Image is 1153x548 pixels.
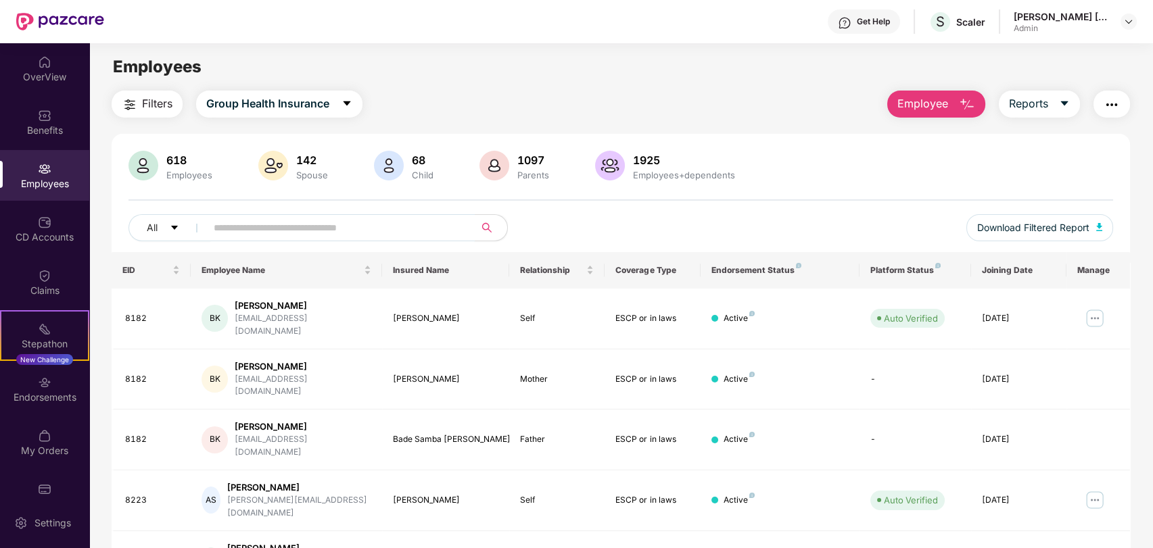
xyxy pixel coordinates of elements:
img: svg+xml;base64,PHN2ZyB4bWxucz0iaHR0cDovL3d3dy53My5vcmcvMjAwMC9zdmciIHdpZHRoPSI4IiBoZWlnaHQ9IjgiIH... [749,311,755,316]
span: caret-down [1059,98,1070,110]
div: [DATE] [982,373,1056,386]
div: [PERSON_NAME] [393,494,498,507]
img: manageButton [1084,489,1106,511]
span: Download Filtered Report [977,220,1089,235]
img: svg+xml;base64,PHN2ZyBpZD0iSG9tZSIgeG1sbnM9Imh0dHA6Ly93d3cudzMub3JnLzIwMDAvc3ZnIiB3aWR0aD0iMjAiIG... [38,55,51,69]
div: BK [202,426,228,453]
span: Employee Name [202,265,360,276]
span: Reports [1009,95,1048,112]
span: Group Health Insurance [206,95,329,112]
span: Employee [897,95,948,112]
img: svg+xml;base64,PHN2ZyB4bWxucz0iaHR0cDovL3d3dy53My5vcmcvMjAwMC9zdmciIHhtbG5zOnhsaW5rPSJodHRwOi8vd3... [1096,223,1103,231]
div: Get Help [857,16,890,27]
img: svg+xml;base64,PHN2ZyB4bWxucz0iaHR0cDovL3d3dy53My5vcmcvMjAwMC9zdmciIHdpZHRoPSI4IiBoZWlnaHQ9IjgiIH... [749,432,755,437]
div: ESCP or in laws [615,373,689,386]
img: svg+xml;base64,PHN2ZyB4bWxucz0iaHR0cDovL3d3dy53My5vcmcvMjAwMC9zdmciIHhtbG5zOnhsaW5rPSJodHRwOi8vd3... [595,151,625,180]
img: svg+xml;base64,PHN2ZyB4bWxucz0iaHR0cDovL3d3dy53My5vcmcvMjAwMC9zdmciIHhtbG5zOnhsaW5rPSJodHRwOi8vd3... [258,151,288,180]
div: [DATE] [982,433,1056,446]
div: New Challenge [16,354,73,365]
img: manageButton [1084,307,1106,329]
div: ESCP or in laws [615,494,689,507]
div: Employees [164,170,215,180]
div: [PERSON_NAME] [393,312,498,325]
div: [DATE] [982,494,1056,507]
button: Allcaret-down [128,214,211,241]
img: svg+xml;base64,PHN2ZyB4bWxucz0iaHR0cDovL3d3dy53My5vcmcvMjAwMC9zdmciIHdpZHRoPSI4IiBoZWlnaHQ9IjgiIH... [935,263,941,268]
span: Employees [113,57,202,76]
div: Stepathon [1,337,88,351]
div: Child [409,170,436,180]
div: Active [724,494,755,507]
img: svg+xml;base64,PHN2ZyBpZD0iSGVscC0zMngzMiIgeG1sbnM9Imh0dHA6Ly93d3cudzMub3JnLzIwMDAvc3ZnIiB3aWR0aD... [838,16,851,30]
button: Reportscaret-down [999,91,1080,118]
span: search [474,222,500,233]
div: Platform Status [870,265,960,276]
div: Active [724,433,755,446]
div: Endorsement Status [711,265,849,276]
span: All [147,220,158,235]
div: [PERSON_NAME] [235,360,371,373]
img: svg+xml;base64,PHN2ZyB4bWxucz0iaHR0cDovL3d3dy53My5vcmcvMjAwMC9zdmciIHdpZHRoPSIyNCIgaGVpZ2h0PSIyNC... [122,97,138,113]
div: 8182 [125,433,181,446]
div: Admin [1014,23,1108,34]
div: Employees+dependents [630,170,738,180]
img: svg+xml;base64,PHN2ZyBpZD0iRHJvcGRvd24tMzJ4MzIiIHhtbG5zPSJodHRwOi8vd3d3LnczLm9yZy8yMDAwL3N2ZyIgd2... [1123,16,1134,27]
div: BK [202,366,228,393]
div: Active [724,312,755,325]
th: EID [112,252,191,289]
div: 142 [293,153,331,167]
img: svg+xml;base64,PHN2ZyBpZD0iQmVuZWZpdHMiIHhtbG5zPSJodHRwOi8vd3d3LnczLm9yZy8yMDAwL3N2ZyIgd2lkdGg9Ij... [38,109,51,122]
div: [PERSON_NAME][EMAIL_ADDRESS][DOMAIN_NAME] [227,494,371,520]
img: svg+xml;base64,PHN2ZyBpZD0iRW5kb3JzZW1lbnRzIiB4bWxucz0iaHR0cDovL3d3dy53My5vcmcvMjAwMC9zdmciIHdpZH... [38,376,51,389]
div: Father [520,433,594,446]
button: Filters [112,91,183,118]
button: Group Health Insurancecaret-down [196,91,362,118]
span: S [936,14,945,30]
th: Employee Name [191,252,381,289]
th: Manage [1066,252,1130,289]
img: svg+xml;base64,PHN2ZyBpZD0iUGF6Y2FyZCIgeG1sbnM9Imh0dHA6Ly93d3cudzMub3JnLzIwMDAvc3ZnIiB3aWR0aD0iMj... [38,482,51,496]
div: ESCP or in laws [615,433,689,446]
div: [EMAIL_ADDRESS][DOMAIN_NAME] [235,373,371,399]
div: [PERSON_NAME] [235,420,371,433]
div: Settings [30,516,75,530]
div: Self [520,494,594,507]
img: svg+xml;base64,PHN2ZyB4bWxucz0iaHR0cDovL3d3dy53My5vcmcvMjAwMC9zdmciIHdpZHRoPSI4IiBoZWlnaHQ9IjgiIH... [796,263,801,268]
div: 1925 [630,153,738,167]
img: svg+xml;base64,PHN2ZyB4bWxucz0iaHR0cDovL3d3dy53My5vcmcvMjAwMC9zdmciIHhtbG5zOnhsaW5rPSJodHRwOi8vd3... [479,151,509,180]
div: Auto Verified [884,312,938,325]
div: 8182 [125,312,181,325]
img: svg+xml;base64,PHN2ZyB4bWxucz0iaHR0cDovL3d3dy53My5vcmcvMjAwMC9zdmciIHhtbG5zOnhsaW5rPSJodHRwOi8vd3... [374,151,404,180]
div: [EMAIL_ADDRESS][DOMAIN_NAME] [235,433,371,459]
div: 68 [409,153,436,167]
div: ESCP or in laws [615,312,689,325]
img: svg+xml;base64,PHN2ZyB4bWxucz0iaHR0cDovL3d3dy53My5vcmcvMjAwMC9zdmciIHdpZHRoPSI4IiBoZWlnaHQ9IjgiIH... [749,493,755,498]
div: BK [202,305,228,332]
img: svg+xml;base64,PHN2ZyB4bWxucz0iaHR0cDovL3d3dy53My5vcmcvMjAwMC9zdmciIHhtbG5zOnhsaW5rPSJodHRwOi8vd3... [959,97,975,113]
td: - [860,409,971,470]
div: [EMAIL_ADDRESS][DOMAIN_NAME] [235,312,371,338]
div: Self [520,312,594,325]
span: Relationship [520,265,584,276]
div: Mother [520,373,594,386]
img: svg+xml;base64,PHN2ZyBpZD0iTXlfT3JkZXJzIiBkYXRhLW5hbWU9Ik15IE9yZGVycyIgeG1sbnM9Imh0dHA6Ly93d3cudz... [38,429,51,443]
div: [PERSON_NAME] [227,481,371,494]
img: New Pazcare Logo [16,13,104,30]
div: 618 [164,153,215,167]
img: svg+xml;base64,PHN2ZyB4bWxucz0iaHR0cDovL3d3dy53My5vcmcvMjAwMC9zdmciIHdpZHRoPSIyMSIgaGVpZ2h0PSIyMC... [38,322,51,336]
div: 1097 [515,153,552,167]
div: Auto Verified [884,493,938,507]
span: Filters [142,95,172,112]
th: Joining Date [971,252,1066,289]
div: [PERSON_NAME] [235,299,371,312]
div: Scaler [956,16,985,28]
span: caret-down [342,98,352,110]
img: svg+xml;base64,PHN2ZyB4bWxucz0iaHR0cDovL3d3dy53My5vcmcvMjAwMC9zdmciIHdpZHRoPSIyNCIgaGVpZ2h0PSIyNC... [1104,97,1120,113]
img: svg+xml;base64,PHN2ZyB4bWxucz0iaHR0cDovL3d3dy53My5vcmcvMjAwMC9zdmciIHdpZHRoPSI4IiBoZWlnaHQ9IjgiIH... [749,372,755,377]
div: AS [202,487,220,514]
button: search [474,214,508,241]
button: Download Filtered Report [966,214,1114,241]
img: svg+xml;base64,PHN2ZyB4bWxucz0iaHR0cDovL3d3dy53My5vcmcvMjAwMC9zdmciIHhtbG5zOnhsaW5rPSJodHRwOi8vd3... [128,151,158,180]
div: [DATE] [982,312,1056,325]
td: - [860,349,971,410]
